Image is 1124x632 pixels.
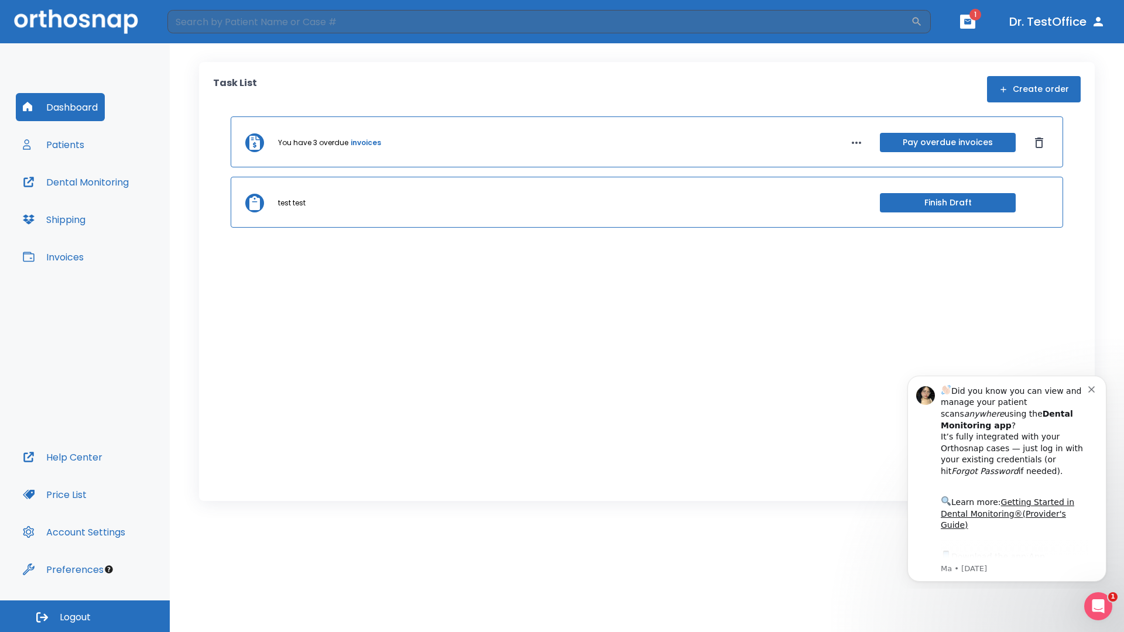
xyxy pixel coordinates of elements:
[351,138,381,148] a: invoices
[51,198,198,209] p: Message from Ma, sent 7w ago
[51,187,155,208] a: App Store
[16,443,109,471] button: Help Center
[51,184,198,243] div: Download the app: | ​ Let us know if you need help getting started!
[16,205,92,233] button: Shipping
[16,518,132,546] button: Account Settings
[60,611,91,624] span: Logout
[213,76,257,102] p: Task List
[1108,592,1118,602] span: 1
[890,365,1124,589] iframe: Intercom notifications message
[278,138,348,148] p: You have 3 overdue
[16,243,91,271] button: Invoices
[880,193,1016,212] button: Finish Draft
[104,564,114,575] div: Tooltip anchor
[969,9,981,20] span: 1
[1030,133,1048,152] button: Dismiss
[16,130,91,159] button: Patients
[1005,11,1110,32] button: Dr. TestOffice
[14,9,138,33] img: Orthosnap
[1084,592,1112,620] iframe: Intercom live chat
[278,198,306,208] p: test test
[16,555,111,583] button: Preferences
[880,133,1016,152] button: Pay overdue invoices
[16,168,136,196] button: Dental Monitoring
[167,10,911,33] input: Search by Patient Name or Case #
[16,480,94,509] button: Price List
[16,93,105,121] button: Dashboard
[987,76,1081,102] button: Create order
[198,18,208,28] button: Dismiss notification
